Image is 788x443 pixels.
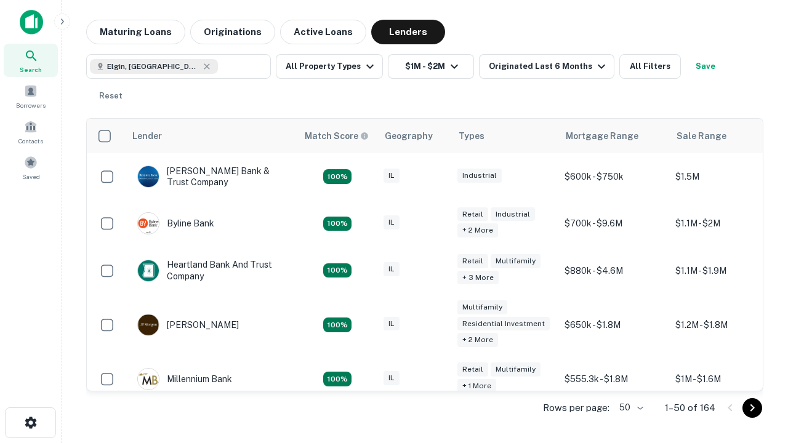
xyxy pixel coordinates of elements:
[4,115,58,148] a: Contacts
[91,84,131,108] button: Reset
[16,100,46,110] span: Borrowers
[558,153,669,200] td: $600k - $750k
[323,317,352,332] div: Matching Properties: 24, hasApolloMatch: undefined
[22,172,40,182] span: Saved
[138,166,159,187] img: picture
[384,317,400,331] div: IL
[614,399,645,417] div: 50
[107,61,199,72] span: Elgin, [GEOGRAPHIC_DATA], [GEOGRAPHIC_DATA]
[566,129,638,143] div: Mortgage Range
[665,401,715,415] p: 1–50 of 164
[388,54,474,79] button: $1M - $2M
[742,398,762,418] button: Go to next page
[459,129,484,143] div: Types
[4,151,58,184] a: Saved
[280,20,366,44] button: Active Loans
[491,207,535,221] div: Industrial
[138,213,159,234] img: picture
[138,369,159,389] img: picture
[384,215,400,229] div: IL
[479,54,614,79] button: Originated Last 6 Months
[451,119,558,153] th: Types
[377,119,451,153] th: Geography
[384,169,400,183] div: IL
[457,300,507,314] div: Multifamily
[18,136,43,146] span: Contacts
[558,356,669,402] td: $555.3k - $1.8M
[4,44,58,77] a: Search
[385,129,433,143] div: Geography
[457,207,488,221] div: Retail
[457,362,488,377] div: Retail
[323,263,352,278] div: Matching Properties: 20, hasApolloMatch: undefined
[726,305,788,364] iframe: Chat Widget
[86,20,185,44] button: Maturing Loans
[619,54,681,79] button: All Filters
[677,129,726,143] div: Sale Range
[669,356,780,402] td: $1M - $1.6M
[457,333,498,347] div: + 2 more
[558,247,669,293] td: $880k - $4.6M
[558,200,669,247] td: $700k - $9.6M
[457,317,550,331] div: Residential Investment
[323,217,352,231] div: Matching Properties: 18, hasApolloMatch: undefined
[137,259,285,281] div: Heartland Bank And Trust Company
[305,129,366,143] h6: Match Score
[669,294,780,356] td: $1.2M - $1.8M
[137,314,239,336] div: [PERSON_NAME]
[457,223,498,237] div: + 2 more
[137,368,232,390] div: Millennium Bank
[20,65,42,74] span: Search
[138,314,159,335] img: picture
[558,294,669,356] td: $650k - $1.8M
[137,212,214,234] div: Byline Bank
[305,129,369,143] div: Capitalize uses an advanced AI algorithm to match your search with the best lender. The match sco...
[297,119,377,153] th: Capitalize uses an advanced AI algorithm to match your search with the best lender. The match sco...
[686,54,725,79] button: Save your search to get updates of matches that match your search criteria.
[4,79,58,113] a: Borrowers
[384,371,400,385] div: IL
[457,169,502,183] div: Industrial
[371,20,445,44] button: Lenders
[669,119,780,153] th: Sale Range
[138,260,159,281] img: picture
[669,247,780,293] td: $1.1M - $1.9M
[323,372,352,386] div: Matching Properties: 16, hasApolloMatch: undefined
[457,271,499,285] div: + 3 more
[276,54,383,79] button: All Property Types
[137,166,285,188] div: [PERSON_NAME] Bank & Trust Company
[125,119,297,153] th: Lender
[457,379,496,393] div: + 1 more
[457,254,488,268] div: Retail
[384,262,400,276] div: IL
[132,129,162,143] div: Lender
[543,401,609,415] p: Rows per page:
[323,169,352,184] div: Matching Properties: 28, hasApolloMatch: undefined
[669,153,780,200] td: $1.5M
[491,254,541,268] div: Multifamily
[491,362,541,377] div: Multifamily
[558,119,669,153] th: Mortgage Range
[669,200,780,247] td: $1.1M - $2M
[20,10,43,34] img: capitalize-icon.png
[190,20,275,44] button: Originations
[489,59,609,74] div: Originated Last 6 Months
